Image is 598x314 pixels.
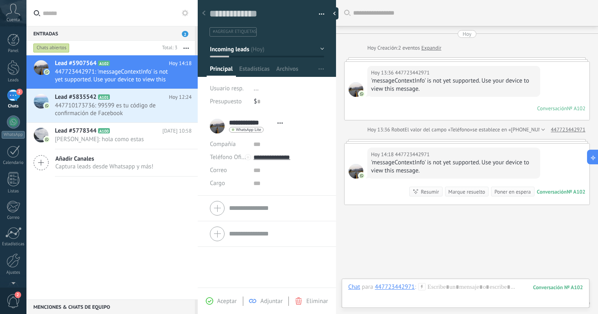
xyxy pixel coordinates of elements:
[537,188,567,195] div: Conversación
[398,44,420,52] span: 2 eventos
[448,188,485,196] div: Marque resuelto
[213,29,256,35] span: #agregar etiquetas
[371,159,537,175] div: 'messageContextInfo' is not yet supported. Use your device to view this message.
[210,151,247,164] button: Teléfono Oficina
[210,180,225,186] span: Cargo
[236,128,261,132] span: WhatsApp Lite
[210,164,227,177] button: Correo
[210,98,242,105] span: Presupuesto
[567,105,585,112] div: № A102
[33,43,70,53] div: Chats abiertos
[371,150,395,159] div: Hoy 14:18
[26,299,195,314] div: Menciones & Chats de equipo
[537,105,567,112] div: Conversación
[210,177,247,190] div: Cargo
[26,26,195,41] div: Entradas
[55,135,176,143] span: [PERSON_NAME]: hola como estas
[362,283,373,291] span: para
[44,103,50,109] img: com.amocrm.amocrmwa.svg
[367,126,391,134] div: Hoy 13:36
[260,297,283,305] span: Adjuntar
[533,284,583,291] div: 102
[405,126,473,134] span: El valor del campo «Teléfono»
[55,163,153,170] span: Captura leads desde Whatsapp y más!
[2,270,25,275] div: Ajustes
[2,78,25,83] div: Leads
[55,59,96,68] span: Lead #5907564
[330,7,338,20] div: Ocultar
[551,126,585,134] a: 447723442971
[421,44,441,52] a: Expandir
[2,189,25,194] div: Listas
[2,160,25,166] div: Calendario
[239,65,270,77] span: Estadísticas
[367,44,378,52] div: Hoy
[415,283,416,291] span: :
[349,82,363,97] span: 447723442971
[217,297,237,305] span: Aceptar
[7,17,20,23] span: Cuenta
[210,138,247,151] div: Compañía
[359,91,364,97] img: com.amocrm.amocrmwa.svg
[375,283,415,290] div: 447723442971
[210,166,227,174] span: Correo
[26,123,198,149] a: Lead #5778344 A100 [DATE] 10:58 [PERSON_NAME]: hola como estas
[55,127,96,135] span: Lead #5778344
[210,82,248,95] div: Usuario resp.
[359,173,364,179] img: com.amocrm.amocrmwa.svg
[210,153,252,161] span: Teléfono Oficina
[210,85,244,92] span: Usuario resp.
[169,59,192,68] span: Hoy 14:18
[162,127,192,135] span: [DATE] 10:58
[55,155,153,163] span: Añadir Canales
[254,85,259,92] span: ...
[567,188,585,195] div: № A102
[254,95,324,108] div: $
[159,44,177,52] div: Total: 3
[44,69,50,75] img: com.amocrm.amocrmwa.svg
[26,89,198,122] a: Lead #5835542 A101 Hoy 12:24 447710173736: 99599 es tu código de confirmación de Facebook
[395,150,430,159] span: 447723442971
[391,126,404,133] span: Robot
[2,215,25,220] div: Correo
[349,164,363,179] span: 447723442971
[55,68,176,83] span: 447723442971: 'messageContextInfo' is not yet supported. Use your device to view this message.
[472,126,556,134] span: se establece en «[PHONE_NUMBER]»
[276,65,298,77] span: Archivos
[367,44,441,52] div: Creación:
[395,69,430,77] span: 447723442971
[169,93,192,101] span: Hoy 12:24
[55,93,96,101] span: Lead #5835542
[26,55,198,89] a: Lead #5907564 A102 Hoy 14:18 447723442971: 'messageContextInfo' is not yet supported. Use your de...
[494,188,530,196] div: Poner en espera
[98,61,110,66] span: A102
[421,188,439,196] div: Resumir
[16,89,23,95] span: 2
[463,30,471,38] div: Hoy
[210,95,248,108] div: Presupuesto
[55,102,176,117] span: 447710173736: 99599 es tu código de confirmación de Facebook
[182,31,188,37] span: 2
[371,69,395,77] div: Hoy 13:36
[98,94,110,100] span: A101
[2,48,25,54] div: Panel
[2,242,25,247] div: Estadísticas
[306,297,328,305] span: Eliminar
[371,77,537,93] div: 'messageContextInfo' is not yet supported. Use your device to view this message.
[2,131,25,139] div: WhatsApp
[44,137,50,142] img: com.amocrm.amocrmwa.svg
[98,128,110,133] span: A100
[15,292,21,298] span: 2
[2,104,25,109] div: Chats
[177,41,195,55] button: Más
[210,65,233,77] span: Principal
